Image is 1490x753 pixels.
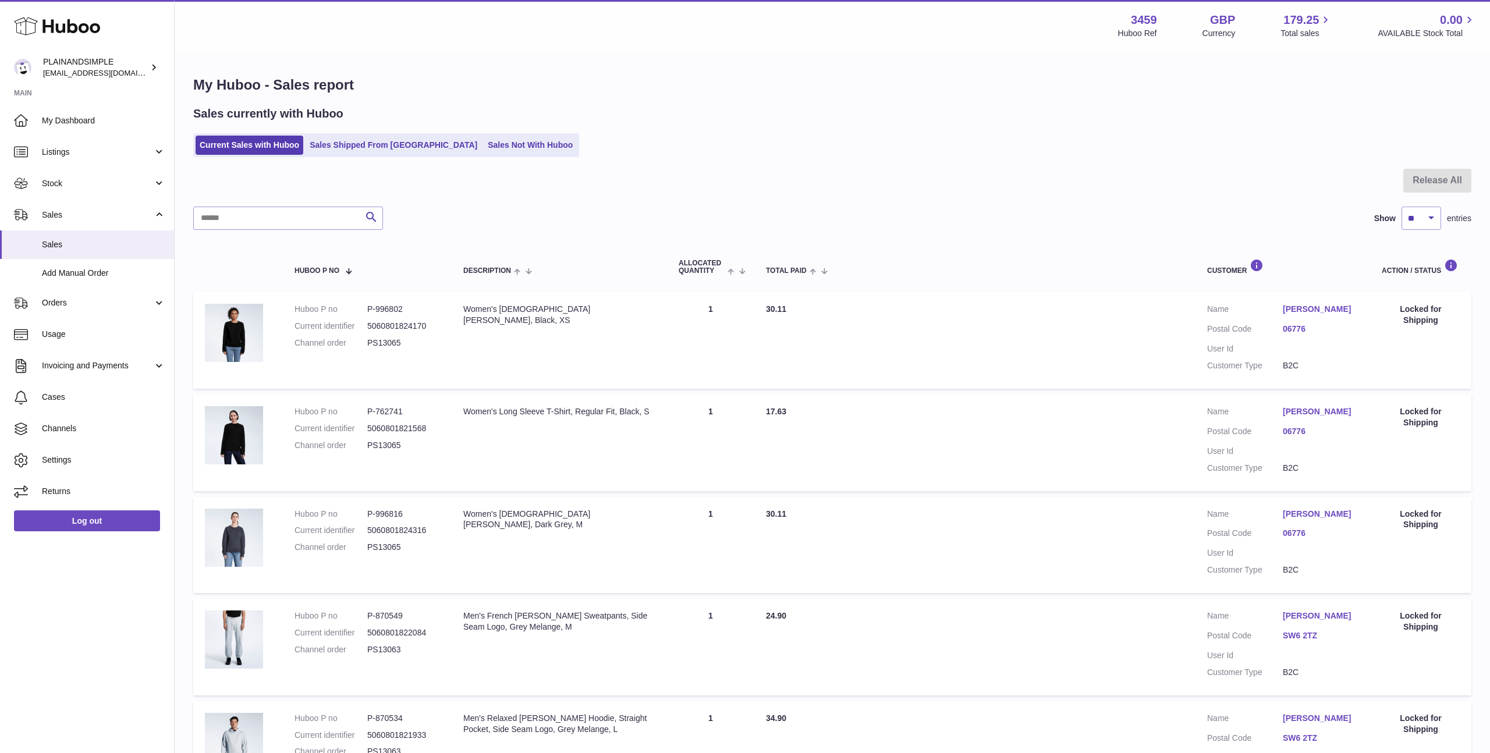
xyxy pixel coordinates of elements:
[1283,463,1358,474] dd: B2C
[1283,324,1358,335] a: 06776
[367,321,440,332] dd: 5060801824170
[367,304,440,315] dd: P-996802
[306,136,481,155] a: Sales Shipped From [GEOGRAPHIC_DATA]
[14,510,160,531] a: Log out
[1447,213,1471,224] span: entries
[766,267,807,275] span: Total paid
[1207,259,1358,275] div: Customer
[1283,304,1358,315] a: [PERSON_NAME]
[1207,610,1283,624] dt: Name
[205,304,263,362] img: 34591724236883.jpeg
[42,423,165,434] span: Channels
[42,115,165,126] span: My Dashboard
[295,610,367,621] dt: Huboo P no
[1207,304,1283,318] dt: Name
[295,713,367,724] dt: Huboo P no
[193,106,343,122] h2: Sales currently with Huboo
[1207,406,1283,420] dt: Name
[463,509,655,531] div: Women's [DEMOGRAPHIC_DATA] [PERSON_NAME], Dark Grey, M
[1378,12,1476,39] a: 0.00 AVAILABLE Stock Total
[367,610,440,621] dd: P-870549
[14,59,31,76] img: duco@plainandsimple.com
[679,260,725,275] span: ALLOCATED Quantity
[42,329,165,340] span: Usage
[463,267,511,275] span: Description
[205,610,263,669] img: 34591707913233.jpeg
[1283,713,1358,724] a: [PERSON_NAME]
[1440,12,1463,28] span: 0.00
[1283,528,1358,539] a: 06776
[1283,406,1358,417] a: [PERSON_NAME]
[667,497,754,594] td: 1
[766,713,786,723] span: 34.90
[42,360,153,371] span: Invoicing and Payments
[42,239,165,250] span: Sales
[295,321,367,332] dt: Current identifier
[367,730,440,741] dd: 5060801821933
[1283,667,1358,678] dd: B2C
[667,395,754,491] td: 1
[1382,610,1460,633] div: Locked for Shipping
[1202,28,1236,39] div: Currency
[295,406,367,417] dt: Huboo P no
[196,136,303,155] a: Current Sales with Huboo
[43,68,171,77] span: [EMAIL_ADDRESS][DOMAIN_NAME]
[43,56,148,79] div: PLAINANDSIMPLE
[367,509,440,520] dd: P-996816
[295,423,367,434] dt: Current identifier
[766,304,786,314] span: 30.11
[1382,304,1460,326] div: Locked for Shipping
[1283,360,1358,371] dd: B2C
[1283,610,1358,621] a: [PERSON_NAME]
[1207,343,1283,354] dt: User Id
[1283,509,1358,520] a: [PERSON_NAME]
[766,509,786,518] span: 30.11
[1207,548,1283,559] dt: User Id
[295,338,367,349] dt: Channel order
[205,406,263,464] img: 34591682703798.jpeg
[295,267,339,275] span: Huboo P no
[484,136,577,155] a: Sales Not With Huboo
[1382,406,1460,428] div: Locked for Shipping
[295,525,367,536] dt: Current identifier
[367,440,440,451] dd: PS13065
[1382,509,1460,531] div: Locked for Shipping
[1207,528,1283,542] dt: Postal Code
[295,730,367,741] dt: Current identifier
[367,644,440,655] dd: PS13063
[1382,259,1460,275] div: Action / Status
[295,509,367,520] dt: Huboo P no
[1207,713,1283,727] dt: Name
[42,209,153,221] span: Sales
[367,542,440,553] dd: PS13065
[1210,12,1235,28] strong: GBP
[42,297,153,308] span: Orders
[1378,28,1476,39] span: AVAILABLE Stock Total
[1131,12,1157,28] strong: 3459
[667,599,754,695] td: 1
[42,178,153,189] span: Stock
[367,627,440,638] dd: 5060801822084
[463,610,655,633] div: Men's French [PERSON_NAME] Sweatpants, Side Seam Logo, Grey Melange, M
[42,147,153,158] span: Listings
[367,338,440,349] dd: PS13065
[1207,630,1283,644] dt: Postal Code
[42,454,165,466] span: Settings
[1207,650,1283,661] dt: User Id
[1207,360,1283,371] dt: Customer Type
[42,486,165,497] span: Returns
[1382,713,1460,735] div: Locked for Shipping
[1207,324,1283,338] dt: Postal Code
[1283,564,1358,576] dd: B2C
[295,542,367,553] dt: Channel order
[1207,564,1283,576] dt: Customer Type
[295,440,367,451] dt: Channel order
[1283,733,1358,744] a: SW6 2TZ
[295,304,367,315] dt: Huboo P no
[463,304,655,326] div: Women's [DEMOGRAPHIC_DATA] [PERSON_NAME], Black, XS
[367,525,440,536] dd: 5060801824316
[42,268,165,279] span: Add Manual Order
[1207,509,1283,523] dt: Name
[42,392,165,403] span: Cases
[1283,12,1319,28] span: 179.25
